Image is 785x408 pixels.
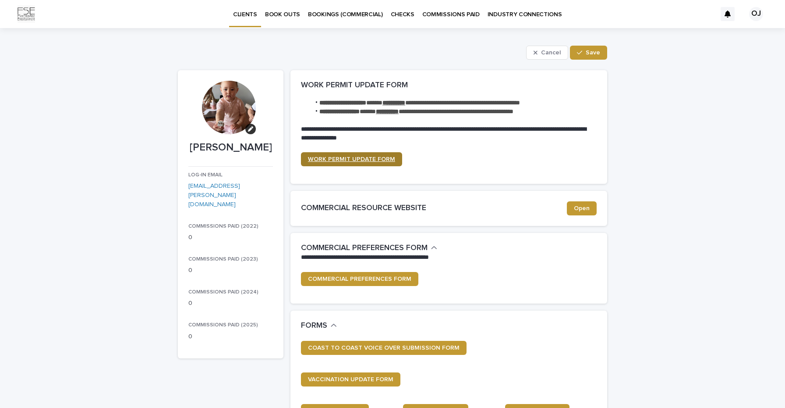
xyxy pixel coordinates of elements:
p: 0 [188,299,273,308]
span: Open [574,205,590,211]
button: Cancel [526,46,568,60]
p: 0 [188,266,273,275]
div: OJ [749,7,763,21]
p: 0 [188,233,273,242]
a: COMMERCIAL PREFERENCES FORM [301,272,418,286]
span: VACCINATION UPDATE FORM [308,376,393,383]
span: COMMISSIONS PAID (2022) [188,224,258,229]
span: WORK PERMIT UPDATE FORM [308,156,395,162]
p: [PERSON_NAME] [188,141,273,154]
span: LOG-IN EMAIL [188,172,223,178]
span: Cancel [541,50,561,56]
h2: COMMERCIAL RESOURCE WEBSITE [301,204,567,213]
h2: COMMERCIAL PREFERENCES FORM [301,243,428,253]
a: WORK PERMIT UPDATE FORM [301,152,402,166]
span: COMMISSIONS PAID (2024) [188,290,258,295]
a: [EMAIL_ADDRESS][PERSON_NAME][DOMAIN_NAME] [188,183,240,208]
span: COMMISSIONS PAID (2025) [188,322,258,328]
p: 0 [188,332,273,341]
h2: FORMS [301,321,327,331]
h2: WORK PERMIT UPDATE FORM [301,81,408,90]
button: Save [570,46,607,60]
span: COMMERCIAL PREFERENCES FORM [308,276,411,282]
a: Open [567,201,597,215]
button: FORMS [301,321,337,331]
button: COMMERCIAL PREFERENCES FORM [301,243,437,253]
span: COMMISSIONS PAID (2023) [188,257,258,262]
span: Save [586,50,600,56]
a: VACCINATION UPDATE FORM [301,372,400,387]
a: COAST TO COAST VOICE OVER SUBMISSION FORM [301,341,467,355]
span: COAST TO COAST VOICE OVER SUBMISSION FORM [308,345,460,351]
img: Km9EesSdRbS9ajqhBzyo [18,5,35,23]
